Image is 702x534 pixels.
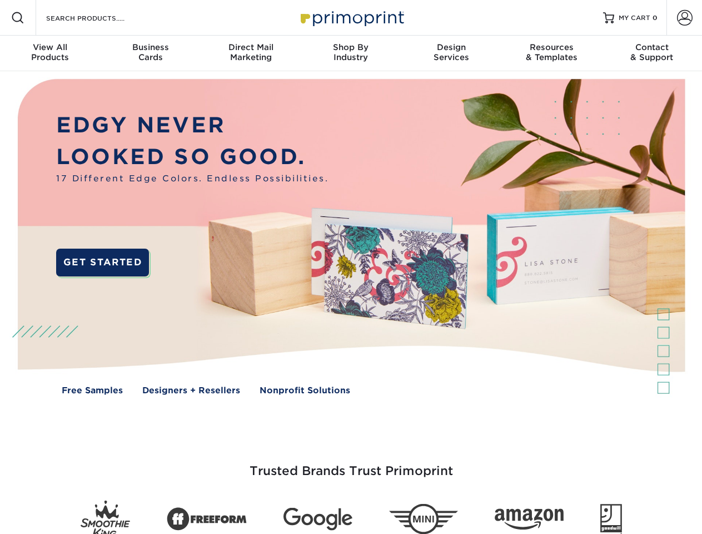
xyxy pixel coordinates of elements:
div: Industry [301,42,401,62]
a: GET STARTED [56,249,149,276]
a: Designers + Resellers [142,384,240,397]
img: Goodwill [600,504,622,534]
div: Cards [100,42,200,62]
img: Primoprint [296,6,407,29]
p: LOOKED SO GOOD. [56,141,328,173]
img: Google [283,508,352,531]
a: Resources& Templates [501,36,601,71]
span: Contact [602,42,702,52]
a: Contact& Support [602,36,702,71]
input: SEARCH PRODUCTS..... [45,11,153,24]
div: & Support [602,42,702,62]
span: Design [401,42,501,52]
a: Shop ByIndustry [301,36,401,71]
a: BusinessCards [100,36,200,71]
span: Shop By [301,42,401,52]
span: 17 Different Edge Colors. Endless Possibilities. [56,172,328,185]
div: & Templates [501,42,601,62]
a: DesignServices [401,36,501,71]
p: EDGY NEVER [56,110,328,141]
span: MY CART [619,13,650,23]
span: Resources [501,42,601,52]
a: Free Samples [62,384,123,397]
div: Services [401,42,501,62]
span: Direct Mail [201,42,301,52]
a: Direct MailMarketing [201,36,301,71]
div: Marketing [201,42,301,62]
a: Nonprofit Solutions [260,384,350,397]
img: Amazon [495,509,564,530]
span: 0 [653,14,658,22]
h3: Trusted Brands Trust Primoprint [26,437,676,492]
span: Business [100,42,200,52]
